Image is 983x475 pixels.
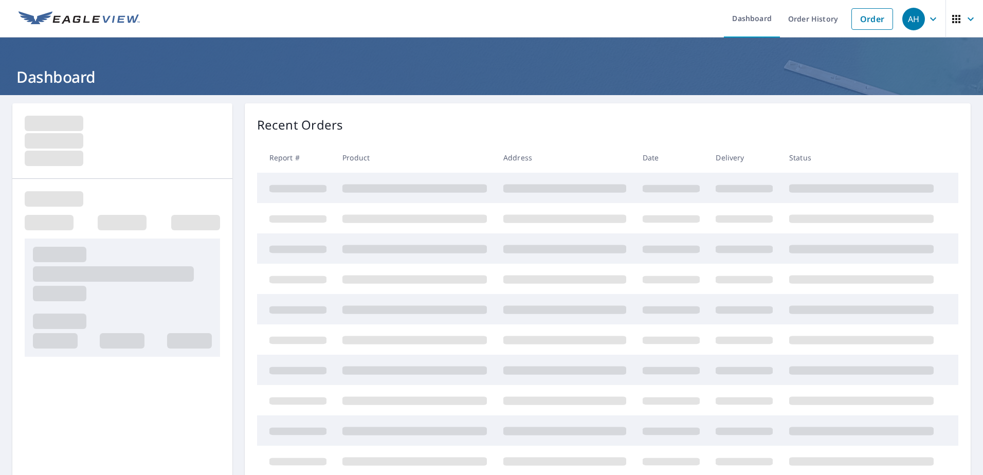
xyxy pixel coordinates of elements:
a: Order [851,8,893,30]
th: Status [781,142,942,173]
th: Product [334,142,495,173]
th: Address [495,142,634,173]
p: Recent Orders [257,116,343,134]
h1: Dashboard [12,66,971,87]
th: Report # [257,142,335,173]
th: Date [634,142,708,173]
th: Delivery [707,142,781,173]
div: AH [902,8,925,30]
img: EV Logo [19,11,140,27]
